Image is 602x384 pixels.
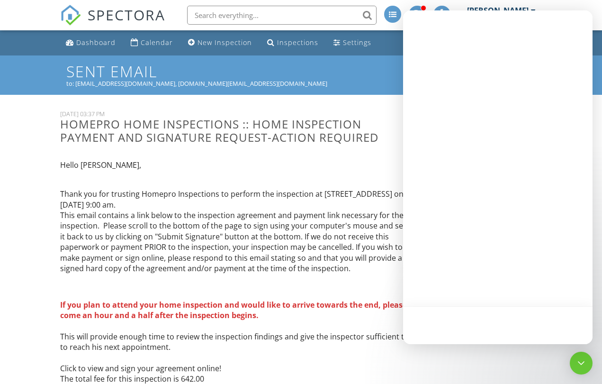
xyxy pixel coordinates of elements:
p: Hello [PERSON_NAME], [60,160,419,170]
a: SPECTORA [60,13,165,33]
div: Dashboard [76,38,116,47]
p: Thank you for trusting Homepro Inspections to perform the inspection at [STREET_ADDRESS] on [DATE... [60,178,419,274]
strong: If you plan to attend your home inspection and would like to arrive towards the end, please come ... [60,300,407,320]
div: [PERSON_NAME] [467,6,529,15]
a: Dashboard [62,34,119,52]
div: [DATE] 03:37 PM [60,110,419,118]
div: Settings [343,38,371,47]
div: Open Intercom Messenger [570,352,593,375]
h1: Sent Email [66,63,536,80]
div: Inspections [277,38,318,47]
div: to: [EMAIL_ADDRESS][DOMAIN_NAME], [DOMAIN_NAME][EMAIL_ADDRESS][DOMAIN_NAME] [66,80,536,87]
h3: HomePro Home Inspections :: Home Inspection Payment and Signature Request-ACTION REQUIRED [60,118,419,143]
a: Settings [330,34,375,52]
a: Calendar [127,34,177,52]
span: SPECTORA [88,5,165,25]
div: Calendar [141,38,173,47]
a: Inspections [263,34,322,52]
a: New Inspection [184,34,256,52]
div: New Inspection [198,38,252,47]
input: Search everything... [187,6,377,25]
img: The Best Home Inspection Software - Spectora [60,5,81,26]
